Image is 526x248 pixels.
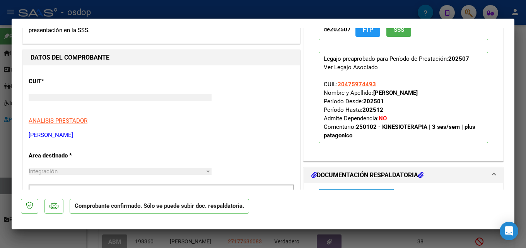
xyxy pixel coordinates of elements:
[29,117,87,124] span: ANALISIS PRESTADOR
[304,168,503,183] mat-expansion-panel-header: DOCUMENTACIÓN RESPALDATORIA
[324,123,475,139] span: Comentario:
[362,106,383,113] strong: 202512
[324,81,475,139] span: CUIL: Nombre y Apellido: Período Desde: Período Hasta: Admite Dependencia:
[338,81,376,88] span: 20475974493
[448,55,469,62] strong: 202507
[311,171,424,180] h1: DOCUMENTACIÓN RESPALDATORIA
[29,131,294,140] p: [PERSON_NAME]
[29,168,58,175] span: Integración
[29,18,260,34] span: El comprobante fue aceptado por la obra social, codificado y está en proceso de presentación en l...
[29,151,108,160] p: Area destinado *
[319,189,394,203] button: Agregar Documento
[363,98,384,105] strong: 202501
[363,26,373,33] span: FTP
[355,22,380,37] button: FTP
[31,54,109,61] strong: DATOS DEL COMPROBANTE
[379,115,387,122] strong: NO
[394,26,404,33] span: SSS
[386,22,411,37] button: SSS
[319,52,488,143] p: Legajo preaprobado para Período de Prestación:
[29,77,108,86] p: CUIT
[70,199,249,214] p: Comprobante confirmado. Sólo se puede subir doc. respaldatoria.
[324,63,378,72] div: Ver Legajo Asociado
[330,26,351,33] strong: 202507
[324,123,475,139] strong: 250102 - KINESIOTERAPIA | 3 ses/sem | plus patagonico
[373,89,418,96] strong: [PERSON_NAME]
[500,222,518,240] div: Open Intercom Messenger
